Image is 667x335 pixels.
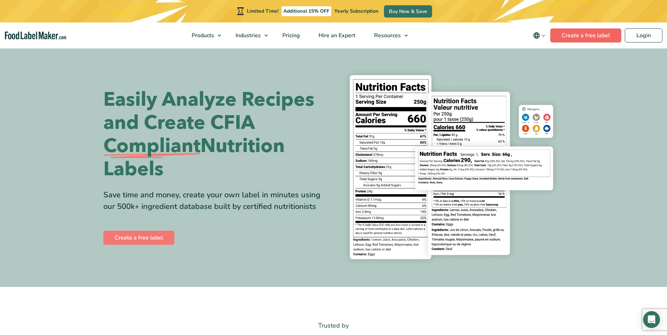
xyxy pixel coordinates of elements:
[103,189,328,212] div: Save time and money, create your own label in minutes using our 500k+ ingredient database built b...
[372,32,402,39] span: Resources
[103,231,174,245] a: Create a free label
[280,32,301,39] span: Pricing
[103,321,564,331] p: Trusted by
[190,32,215,39] span: Products
[316,32,356,39] span: Hire an Expert
[334,8,378,14] span: Yearly Subscription
[365,22,411,48] a: Resources
[309,22,363,48] a: Hire an Expert
[282,6,331,16] span: Additional 15% OFF
[103,134,200,158] span: Compliant
[625,28,662,42] a: Login
[643,311,660,328] div: Open Intercom Messenger
[103,88,328,181] h1: Easily Analyze Recipes and Create CFIA Nutrition Labels
[273,22,308,48] a: Pricing
[384,5,432,18] a: Buy Now & Save
[226,22,271,48] a: Industries
[233,32,262,39] span: Industries
[247,8,278,14] span: Limited Time!
[182,22,225,48] a: Products
[550,28,621,42] a: Create a free label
